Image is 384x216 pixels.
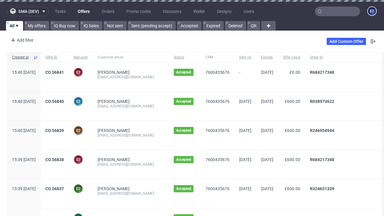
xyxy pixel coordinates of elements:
[205,70,229,75] a: 7600435676
[205,157,229,162] a: 7600435676
[159,7,185,16] a: Discounts
[97,128,130,133] a: [PERSON_NAME]
[261,70,273,75] span: [DATE]
[97,70,130,75] a: [PERSON_NAME]
[128,21,176,31] a: Sent (pending accept)
[205,186,229,191] a: 7600435676
[97,186,130,191] a: [PERSON_NAME]
[74,126,82,135] figcaption: e2
[97,99,130,104] a: [PERSON_NAME]
[97,191,164,196] div: [EMAIL_ADDRESS][DOMAIN_NAME]
[327,38,366,45] a: Add Custom Offer
[247,21,260,31] a: QR
[285,157,300,162] span: £600.00
[50,21,79,31] a: IQ Buy now
[12,55,31,60] span: Created at
[103,21,127,31] a: Not sent
[205,55,229,60] span: CRM
[239,55,251,60] span: Sent on
[97,75,164,79] div: [EMAIL_ADDRESS][DOMAIN_NAME]
[176,186,191,191] span: Accepted
[261,157,273,162] span: [DATE]
[97,157,130,162] a: [PERSON_NAME]
[123,7,154,16] a: Promo codes
[24,21,49,31] a: My offers
[239,70,251,84] span: -
[240,7,258,16] a: Users
[285,186,300,191] span: £600.00
[12,70,36,75] span: 15:40 [DATE]
[74,155,82,164] figcaption: e2
[97,133,164,138] div: [EMAIL_ADDRESS][DOMAIN_NAME]
[74,184,82,193] figcaption: e2
[97,162,164,167] div: [EMAIL_ADDRESS][DOMAIN_NAME]
[12,157,36,162] span: 15:39 [DATE]
[203,21,224,31] a: Expired
[368,7,376,15] figcaption: e2
[261,99,273,104] span: [DATE]
[310,157,334,162] a: R684217348
[205,99,229,104] a: 7600435676
[176,128,191,133] span: Accepted
[12,128,36,133] span: 15:40 [DATE]
[213,7,235,16] a: Designs
[74,7,93,16] a: Offers
[261,186,273,191] span: [DATE]
[45,157,64,162] a: CO.56838
[205,128,229,133] a: 7600435676
[310,55,375,60] span: Order ID
[176,99,191,104] span: Accepted
[97,104,164,109] div: [EMAIL_ADDRESS][DOMAIN_NAME]
[97,55,164,60] span: Customer email
[176,70,191,75] span: Accepted
[176,157,191,162] span: Accepted
[6,21,23,31] a: All
[18,9,39,13] span: sma (dev)
[289,70,300,75] span: £0.00
[45,99,64,104] a: CO.56840
[74,68,82,76] figcaption: e2
[310,99,334,104] a: R038973622
[174,55,196,60] span: Status
[98,7,118,16] a: Orders
[239,157,251,162] span: [DATE]
[45,70,64,75] a: CO.56841
[310,70,334,75] a: R684217348
[285,99,300,104] span: £600.00
[45,55,64,60] span: Offer ID
[45,186,64,191] a: CO.56837
[310,128,334,133] a: R246954944
[190,7,208,16] a: Wallet
[51,7,69,16] a: Tasks
[80,21,102,31] a: IQ Sales
[239,128,251,133] span: [DATE]
[310,186,334,191] a: R324651339
[74,97,82,106] figcaption: e2
[239,186,251,191] span: [DATE]
[285,128,300,133] span: €600.00
[45,128,64,133] a: CO.56839
[73,55,88,60] span: Manager
[283,55,300,60] span: Offer value
[261,128,273,133] span: [DATE]
[261,55,273,60] span: Expires
[12,99,36,104] span: 15:40 [DATE]
[8,35,35,45] div: Add filter
[239,99,251,104] span: [DATE]
[177,21,202,31] a: Accepted
[7,7,49,16] button: sma (dev)
[12,186,36,191] span: 15:39 [DATE]
[225,21,246,31] a: Deleted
